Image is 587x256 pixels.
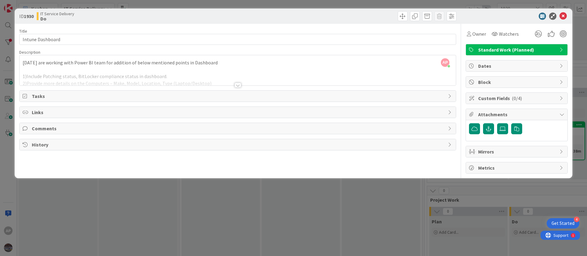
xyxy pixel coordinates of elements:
div: 1 [32,2,33,7]
label: Title [19,28,27,34]
div: Open Get Started checklist, remaining modules: 4 [547,218,579,229]
span: Attachments [478,111,556,118]
span: Owner [472,30,486,38]
span: ( 0/4 ) [512,95,522,101]
span: IT Service Delivery [40,11,74,16]
span: Tasks [32,92,445,100]
div: 4 [574,217,579,222]
span: Links [32,109,445,116]
span: Standard Work (Planned) [478,46,556,53]
span: Description [19,49,40,55]
span: Metrics [478,164,556,171]
span: Mirrors [478,148,556,155]
span: History [32,141,445,148]
b: Do [40,16,74,21]
span: Block [478,78,556,86]
span: ID [19,13,34,20]
span: Custom Fields [478,95,556,102]
span: Dates [478,62,556,70]
span: Support [13,1,28,8]
span: Comments [32,125,445,132]
div: Get Started [552,220,574,226]
input: type card name here... [19,34,456,45]
span: Watchers [499,30,519,38]
span: AP [441,58,449,67]
b: 1930 [24,13,34,19]
p: [DATE] are working with Power BI team for addition of below mentioned points in Dashboard [23,59,453,66]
